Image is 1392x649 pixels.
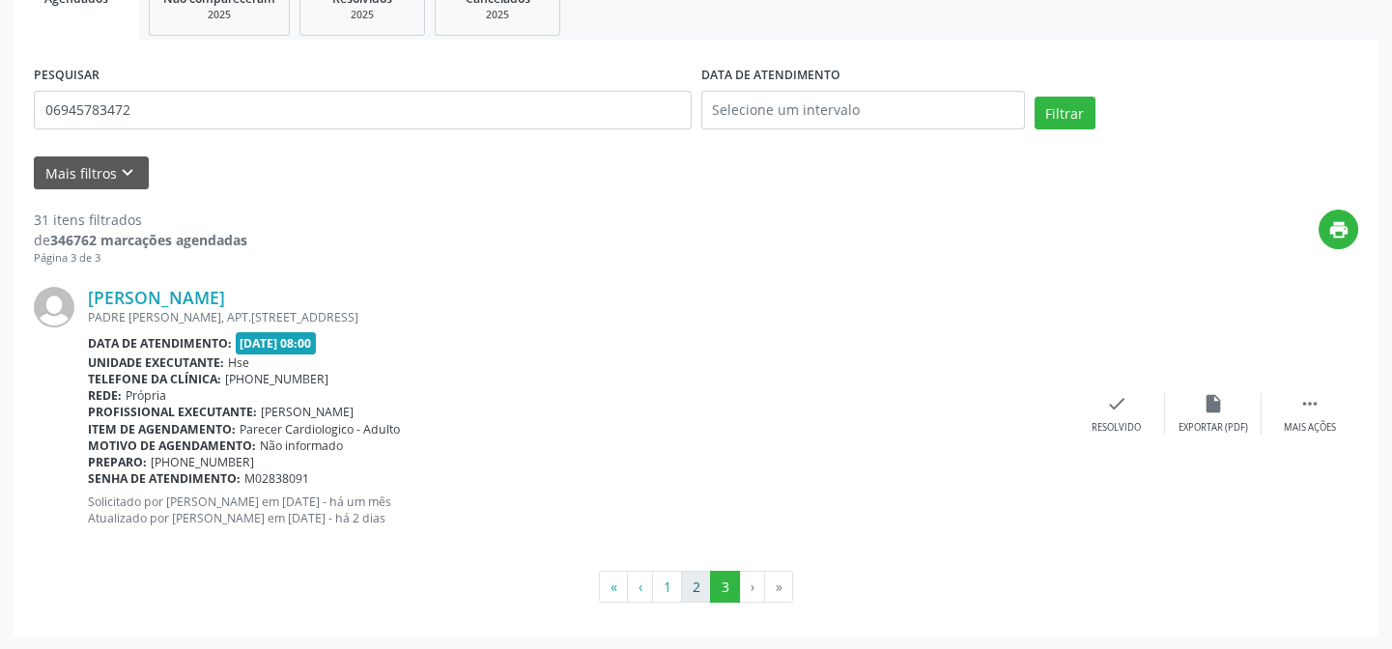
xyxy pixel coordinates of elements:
[88,404,257,420] b: Profissional executante:
[599,571,628,604] button: Go to first page
[1203,393,1224,414] i: insert_drive_file
[126,387,166,404] span: Própria
[34,250,247,267] div: Página 3 de 3
[681,571,711,604] button: Go to page 2
[228,354,249,371] span: Hse
[34,210,247,230] div: 31 itens filtrados
[1179,421,1248,435] div: Exportar (PDF)
[225,371,328,387] span: [PHONE_NUMBER]
[240,421,400,437] span: Parecer Cardiologico - Adulto
[652,571,682,604] button: Go to page 1
[627,571,653,604] button: Go to previous page
[34,61,99,91] label: PESQUISAR
[88,470,241,487] b: Senha de atendimento:
[34,287,74,327] img: img
[1035,97,1095,129] button: Filtrar
[88,421,236,437] b: Item de agendamento:
[34,571,1358,604] ul: Pagination
[1092,421,1141,435] div: Resolvido
[314,8,411,22] div: 2025
[88,494,1068,526] p: Solicitado por [PERSON_NAME] em [DATE] - há um mês Atualizado por [PERSON_NAME] em [DATE] - há 2 ...
[88,387,122,404] b: Rede:
[88,335,232,352] b: Data de atendimento:
[88,309,1068,325] div: PADRE [PERSON_NAME], APT.[STREET_ADDRESS]
[88,437,256,454] b: Motivo de agendamento:
[34,91,692,129] input: Nome, código do beneficiário ou CPF
[1328,219,1349,240] i: print
[88,454,147,470] b: Preparo:
[117,162,138,183] i: keyboard_arrow_down
[151,454,254,470] span: [PHONE_NUMBER]
[244,470,309,487] span: M02838091
[701,61,840,91] label: DATA DE ATENDIMENTO
[261,404,354,420] span: [PERSON_NAME]
[236,332,317,354] span: [DATE] 08:00
[701,91,1025,129] input: Selecione um intervalo
[88,354,224,371] b: Unidade executante:
[449,8,546,22] div: 2025
[1319,210,1358,249] button: print
[50,231,247,249] strong: 346762 marcações agendadas
[34,156,149,190] button: Mais filtroskeyboard_arrow_down
[88,287,225,308] a: [PERSON_NAME]
[34,230,247,250] div: de
[260,437,343,454] span: Não informado
[710,571,740,604] button: Go to page 3
[163,8,275,22] div: 2025
[1106,393,1127,414] i: check
[88,371,221,387] b: Telefone da clínica:
[1284,421,1336,435] div: Mais ações
[1299,393,1321,414] i: 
